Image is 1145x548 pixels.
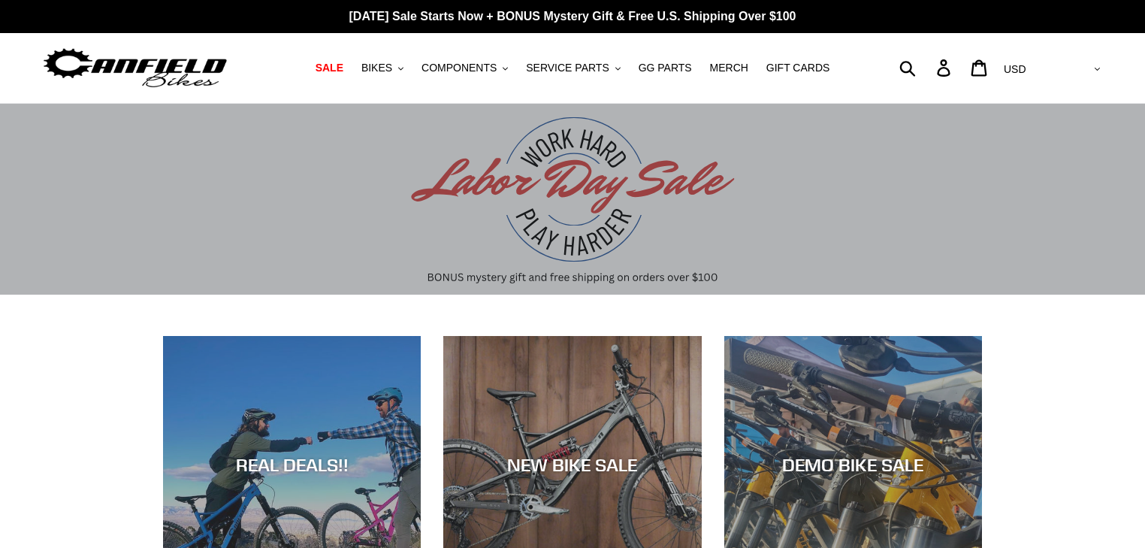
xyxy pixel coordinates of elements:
a: GIFT CARDS [759,58,838,78]
a: MERCH [702,58,756,78]
span: MERCH [710,62,748,74]
span: GIFT CARDS [766,62,830,74]
span: SALE [316,62,343,74]
a: GG PARTS [631,58,699,78]
div: DEMO BIKE SALE [724,454,982,476]
span: BIKES [361,62,392,74]
div: REAL DEALS!! [163,454,421,476]
button: SERVICE PARTS [518,58,627,78]
div: NEW BIKE SALE [443,454,701,476]
a: SALE [308,58,351,78]
button: BIKES [354,58,411,78]
span: GG PARTS [639,62,692,74]
img: Canfield Bikes [41,44,229,92]
button: COMPONENTS [414,58,515,78]
span: COMPONENTS [421,62,497,74]
input: Search [908,51,946,84]
span: SERVICE PARTS [526,62,609,74]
